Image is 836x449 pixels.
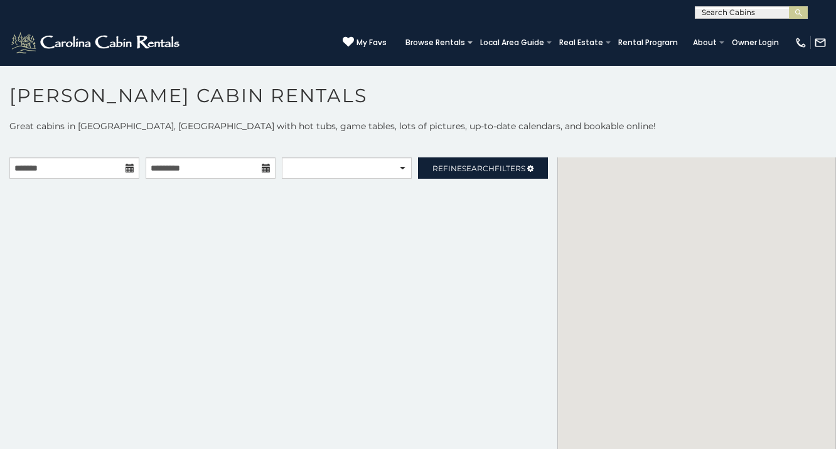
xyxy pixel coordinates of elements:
a: About [687,34,723,51]
span: Search [462,164,495,173]
a: Owner Login [726,34,785,51]
a: Real Estate [553,34,609,51]
a: RefineSearchFilters [418,157,548,179]
a: My Favs [343,36,387,49]
a: Local Area Guide [474,34,550,51]
span: My Favs [356,37,387,48]
img: phone-regular-white.png [795,36,807,49]
img: mail-regular-white.png [814,36,827,49]
a: Browse Rentals [399,34,471,51]
img: White-1-2.png [9,30,183,55]
span: Refine Filters [432,164,525,173]
a: Rental Program [612,34,684,51]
